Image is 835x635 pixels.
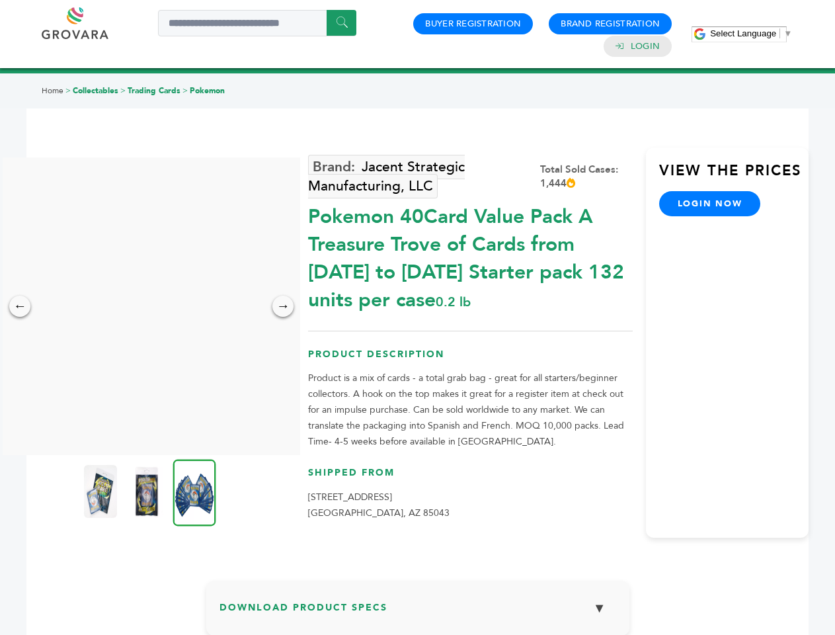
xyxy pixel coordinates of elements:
[308,466,633,489] h3: Shipped From
[308,348,633,371] h3: Product Description
[272,296,294,317] div: →
[158,10,356,36] input: Search a product or brand...
[436,293,471,311] span: 0.2 lb
[219,594,616,632] h3: Download Product Specs
[128,85,180,96] a: Trading Cards
[84,465,117,518] img: Pokemon 40-Card Value Pack – A Treasure Trove of Cards from 1996 to 2024 - Starter pack! 132 unit...
[120,85,126,96] span: >
[308,370,633,450] p: Product is a mix of cards - a total grab bag - great for all starters/beginner collectors. A hook...
[73,85,118,96] a: Collectables
[182,85,188,96] span: >
[540,163,633,190] div: Total Sold Cases: 1,444
[710,28,776,38] span: Select Language
[631,40,660,52] a: Login
[710,28,792,38] a: Select Language​
[130,465,163,518] img: Pokemon 40-Card Value Pack – A Treasure Trove of Cards from 1996 to 2024 - Starter pack! 132 unit...
[65,85,71,96] span: >
[190,85,225,96] a: Pokemon
[173,459,216,526] img: Pokemon 40-Card Value Pack – A Treasure Trove of Cards from 1996 to 2024 - Starter pack! 132 unit...
[425,18,521,30] a: Buyer Registration
[308,155,465,198] a: Jacent Strategic Manufacturing, LLC
[659,161,809,191] h3: View the Prices
[659,191,761,216] a: login now
[308,196,633,314] div: Pokemon 40Card Value Pack A Treasure Trove of Cards from [DATE] to [DATE] Starter pack 132 units ...
[42,85,63,96] a: Home
[583,594,616,622] button: ▼
[561,18,660,30] a: Brand Registration
[308,489,633,521] p: [STREET_ADDRESS] [GEOGRAPHIC_DATA], AZ 85043
[783,28,792,38] span: ▼
[9,296,30,317] div: ←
